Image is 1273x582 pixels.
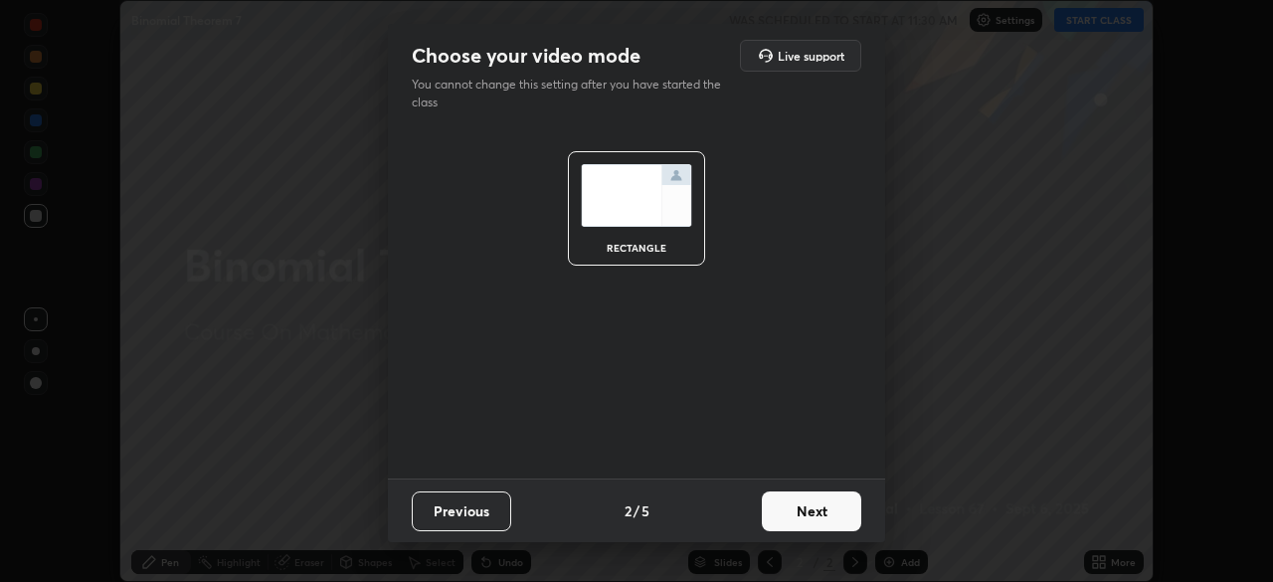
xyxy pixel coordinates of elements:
[641,500,649,521] h4: 5
[762,491,861,531] button: Next
[778,50,844,62] h5: Live support
[412,491,511,531] button: Previous
[625,500,632,521] h4: 2
[412,43,640,69] h2: Choose your video mode
[597,243,676,253] div: rectangle
[581,164,692,227] img: normalScreenIcon.ae25ed63.svg
[412,76,734,111] p: You cannot change this setting after you have started the class
[634,500,639,521] h4: /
